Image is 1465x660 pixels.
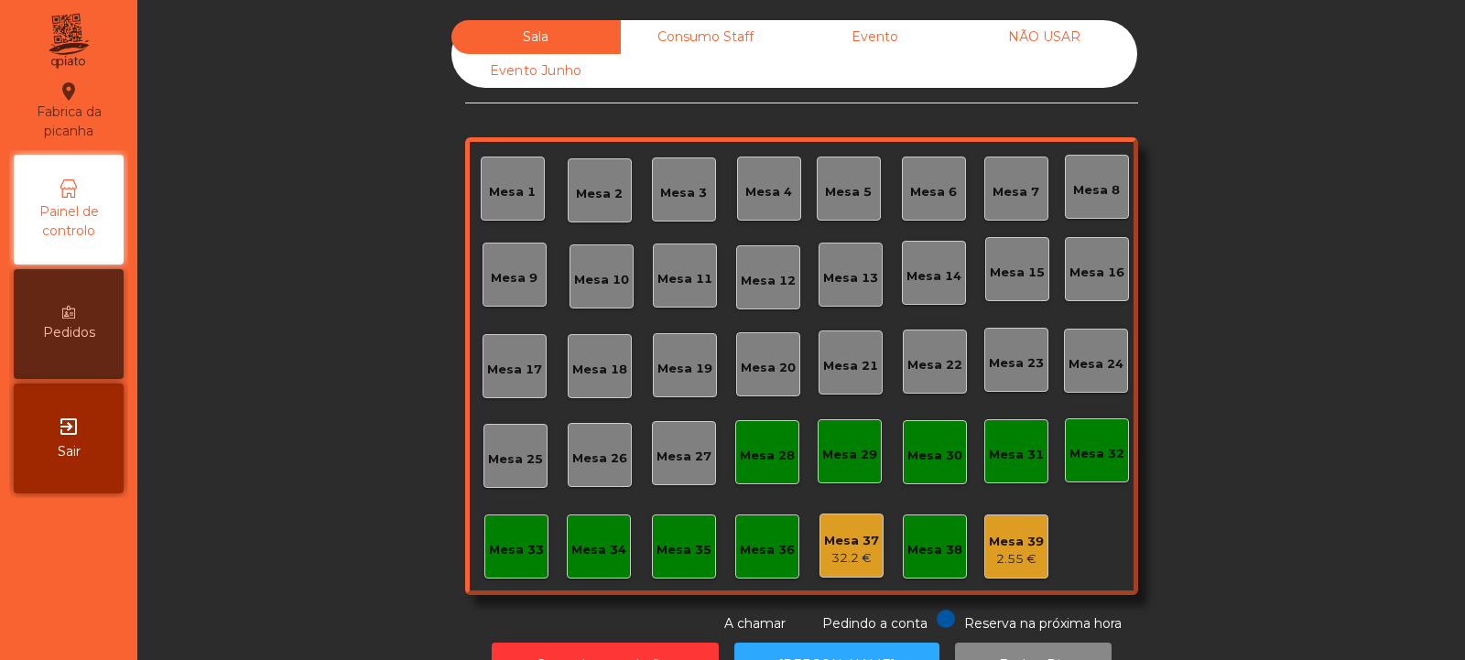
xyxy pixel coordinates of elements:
[740,541,795,559] div: Mesa 36
[1069,355,1123,373] div: Mesa 24
[657,360,712,378] div: Mesa 19
[491,269,537,287] div: Mesa 9
[15,81,123,141] div: Fabrica da picanha
[824,549,879,568] div: 32.2 €
[489,541,544,559] div: Mesa 33
[1069,445,1124,463] div: Mesa 32
[451,20,621,54] div: Sala
[741,272,796,290] div: Mesa 12
[572,361,627,379] div: Mesa 18
[822,615,928,632] span: Pedindo a conta
[574,271,629,289] div: Mesa 10
[910,183,957,201] div: Mesa 6
[572,449,627,468] div: Mesa 26
[989,533,1044,551] div: Mesa 39
[621,20,790,54] div: Consumo Staff
[906,267,961,286] div: Mesa 14
[451,54,621,88] div: Evento Junho
[657,541,711,559] div: Mesa 35
[960,20,1129,54] div: NÃO USAR
[58,442,81,461] span: Sair
[823,357,878,375] div: Mesa 21
[18,202,119,241] span: Painel de controlo
[745,183,792,201] div: Mesa 4
[993,183,1039,201] div: Mesa 7
[58,416,80,438] i: exit_to_app
[989,354,1044,373] div: Mesa 23
[989,446,1044,464] div: Mesa 31
[571,541,626,559] div: Mesa 34
[823,269,878,287] div: Mesa 13
[824,532,879,550] div: Mesa 37
[1073,181,1120,200] div: Mesa 8
[657,270,712,288] div: Mesa 11
[576,185,623,203] div: Mesa 2
[822,446,877,464] div: Mesa 29
[489,183,536,201] div: Mesa 1
[907,447,962,465] div: Mesa 30
[488,450,543,469] div: Mesa 25
[43,323,95,342] span: Pedidos
[660,184,707,202] div: Mesa 3
[1069,264,1124,282] div: Mesa 16
[46,9,91,73] img: qpiato
[58,81,80,103] i: location_on
[790,20,960,54] div: Evento
[724,615,786,632] span: A chamar
[657,448,711,466] div: Mesa 27
[740,447,795,465] div: Mesa 28
[487,361,542,379] div: Mesa 17
[990,264,1045,282] div: Mesa 15
[964,615,1122,632] span: Reserva na próxima hora
[825,183,872,201] div: Mesa 5
[989,550,1044,568] div: 2.55 €
[741,359,796,377] div: Mesa 20
[907,541,962,559] div: Mesa 38
[907,356,962,374] div: Mesa 22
